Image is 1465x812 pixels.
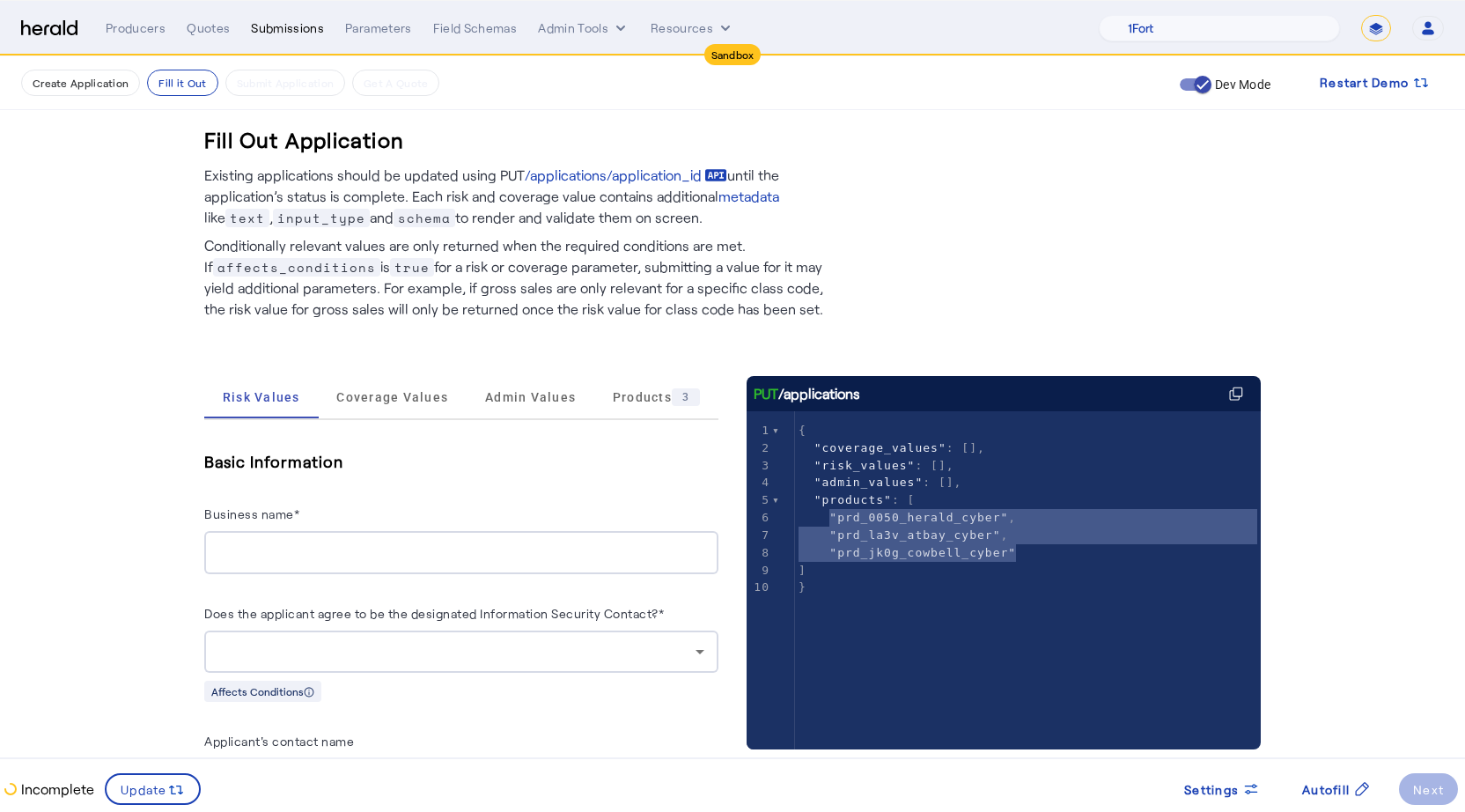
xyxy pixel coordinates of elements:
[485,391,576,403] span: Admin Values
[538,19,629,37] button: internal dropdown menu
[829,511,1008,524] span: "prd_0050_herald_cyber"
[21,70,140,96] button: Create Application
[204,126,404,154] h3: Fill Out Application
[829,528,1000,542] span: "prd_la3v_atbay_cyber"
[204,228,838,320] p: Conditionally relevant values are only returned when the required conditions are met. If is for a...
[1211,76,1270,93] label: Dev Mode
[747,474,772,491] div: 4
[147,70,217,96] button: Fill it Out
[747,579,772,596] div: 10
[204,165,838,228] p: Existing applications should be updated using PUT until the application’s status is complete. Eac...
[747,491,772,509] div: 5
[799,459,954,472] span: : [],
[799,511,1016,524] span: ,
[106,19,166,37] div: Producers
[747,439,772,457] div: 2
[273,209,370,227] span: input_type
[1306,67,1444,99] button: Restart Demo
[799,580,806,594] span: }
[814,459,916,472] span: "risk_values"
[799,564,806,577] span: ]
[345,19,412,37] div: Parameters
[799,476,961,489] span: : [],
[336,391,448,403] span: Coverage Values
[747,509,772,527] div: 6
[829,546,1016,559] span: "prd_jk0g_cowbell_cyber"
[1184,780,1239,799] span: Settings
[799,424,806,437] span: {
[747,544,772,562] div: 8
[225,70,345,96] button: Submit Application
[105,773,201,805] button: Update
[814,476,924,489] span: "admin_values"
[204,734,354,749] label: Applicant's contact name
[394,209,455,227] span: schema
[1302,780,1350,799] span: Autofill
[223,391,300,403] span: Risk Values
[1170,773,1274,805] button: Settings
[747,562,772,579] div: 9
[754,383,860,404] div: /applications
[718,186,779,207] a: metadata
[704,44,762,65] div: Sandbox
[121,780,167,799] span: Update
[18,779,94,800] p: Incomplete
[390,258,434,277] span: true
[433,19,518,37] div: Field Schemas
[187,19,230,37] div: Quotes
[672,388,700,406] div: 3
[747,527,772,544] div: 7
[799,493,916,506] span: : [
[213,258,380,277] span: affects_conditions
[799,441,985,454] span: : [],
[747,422,772,439] div: 1
[352,70,439,96] button: Get A Quote
[613,388,700,406] span: Products
[1320,72,1409,93] span: Restart Demo
[204,681,321,702] div: Affects Conditions
[21,20,77,37] img: Herald Logo
[814,441,946,454] span: "coverage_values"
[204,606,664,621] label: Does the applicant agree to be the designated Information Security Contact?*
[225,209,269,227] span: text
[525,165,727,186] a: /applications/application_id
[799,528,1008,542] span: ,
[747,457,772,475] div: 3
[1288,773,1385,805] button: Autofill
[754,383,778,404] span: PUT
[251,19,324,37] div: Submissions
[814,493,892,506] span: "products"
[651,19,734,37] button: Resources dropdown menu
[204,506,299,521] label: Business name*
[204,448,718,475] h5: Basic Information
